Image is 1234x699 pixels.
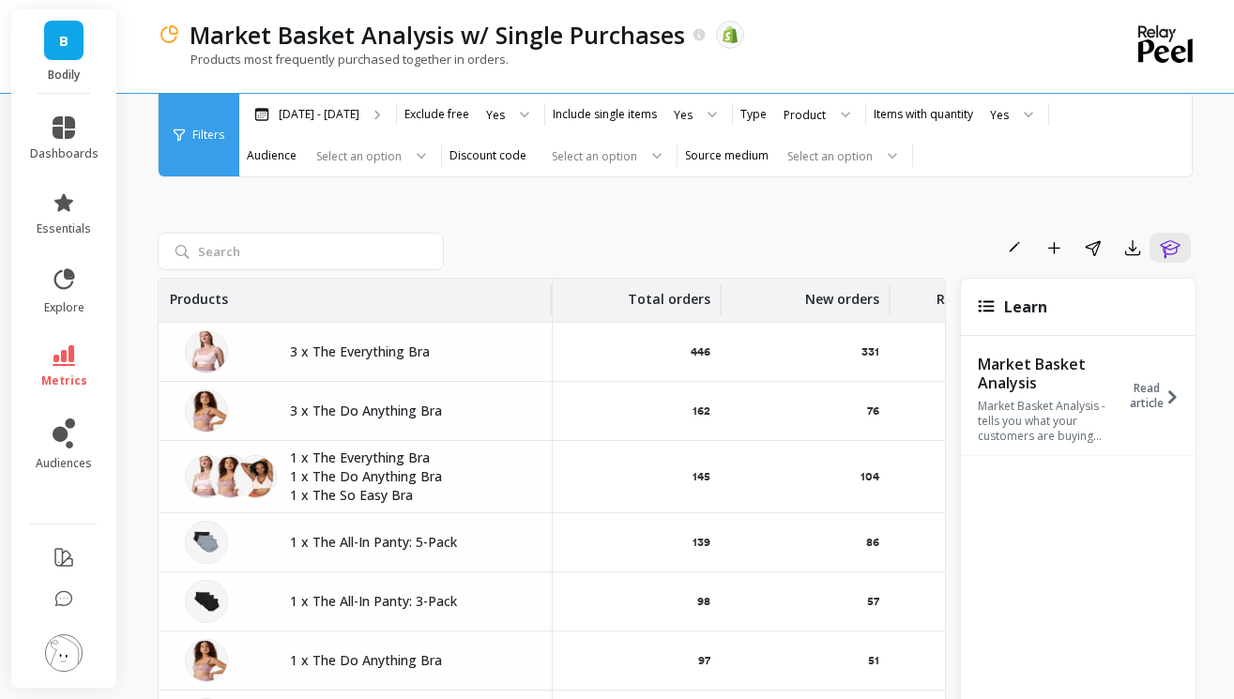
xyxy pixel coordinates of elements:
p: 51 [868,653,879,668]
img: Bodily-everything-bra-best-clip-down-nursing-bra-maternity-bra-chic-Softest-nursing-bra-Most-Comf... [185,330,228,373]
p: Total orders [628,279,710,309]
img: api.shopify.svg [722,26,739,43]
p: 86 [866,535,879,550]
img: profile picture [45,634,83,672]
p: 1 x The All-In Panty: 3-Pack [290,592,529,611]
button: Read article [1130,353,1191,439]
p: Products [170,279,228,309]
p: Market Basket Analysis w/ Single Purchases [190,19,685,51]
img: 3_pack-All-InPanty-PostpartumPanty-C-SectionPantybyBodily_Black_1.png [185,580,228,623]
img: Bodily-Do-Anything-Bra-best-hands-free-pump-bra-nursing-bra-maternity-bra-chic-Dusk-rachel-detail... [209,455,252,498]
img: Bodily-Do-Anything-Bra-best-hands-free-pump-bra-nursing-bra-maternity-bra-chic-Dusk-rachel-detail... [185,389,228,433]
label: Type [740,107,767,122]
p: 162 [693,403,710,418]
img: header icon [158,23,180,46]
label: Items with quantity [874,107,973,122]
p: 1 x The All-In Panty: 5-Pack [290,533,529,552]
p: 1 x The Do Anything Bra [290,651,529,670]
p: 76 [867,403,879,418]
p: 97 [698,653,710,668]
p: 3 x The Do Anything Bra [290,402,529,420]
span: audiences [36,456,92,471]
img: Bodily-Do-Anything-Bra-best-hands-free-pump-bra-nursing-bra-maternity-bra-chic-Dusk-rachel-detail... [185,639,228,682]
p: Products most frequently purchased together in orders. [158,51,509,68]
div: Yes [486,106,505,124]
span: B [59,30,69,52]
p: 1 x The Do Anything Bra [290,467,529,486]
label: Exclude free [404,107,469,122]
p: 104 [861,469,879,484]
p: Bodily [30,68,99,83]
p: 1 x The Everything Bra [290,448,529,467]
div: Product [784,106,826,124]
label: Include single items [553,107,657,122]
p: 145 [693,469,710,484]
img: Bodily_3_packMulti-All-InPanty-PostpartumPanty-C-SectionPantybyBodily_Black-Slate-Slate-Plus-Size... [185,521,228,564]
p: 98 [697,594,710,609]
span: dashboards [30,146,99,161]
p: 57 [867,594,879,609]
p: Returning orders [937,279,1048,309]
p: Market Basket Analysis - tells you what your customers are buying together. What are all the comb... [978,399,1125,444]
p: 1 x The So Easy Bra [290,486,529,505]
div: Yes [990,106,1009,124]
p: New orders [805,279,879,309]
p: 446 [691,344,710,359]
span: explore [44,300,84,315]
span: Learn [1004,296,1047,317]
img: 20221003_Bodily_Yanni-SoEasy-Shell-024-rev.jpg [234,455,277,498]
input: Search [158,233,444,270]
span: Read article [1130,381,1164,411]
p: 331 [861,344,879,359]
span: metrics [41,373,87,388]
p: 3 x The Everything Bra [290,342,529,361]
img: Bodily-everything-bra-best-clip-down-nursing-bra-maternity-bra-chic-Softest-nursing-bra-Most-Comf... [185,455,228,498]
p: [DATE] - [DATE] [279,107,359,122]
span: essentials [37,221,91,236]
div: Yes [674,106,693,124]
span: Filters [192,128,224,143]
p: Market Basket Analysis [978,355,1125,392]
p: 139 [693,535,710,550]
